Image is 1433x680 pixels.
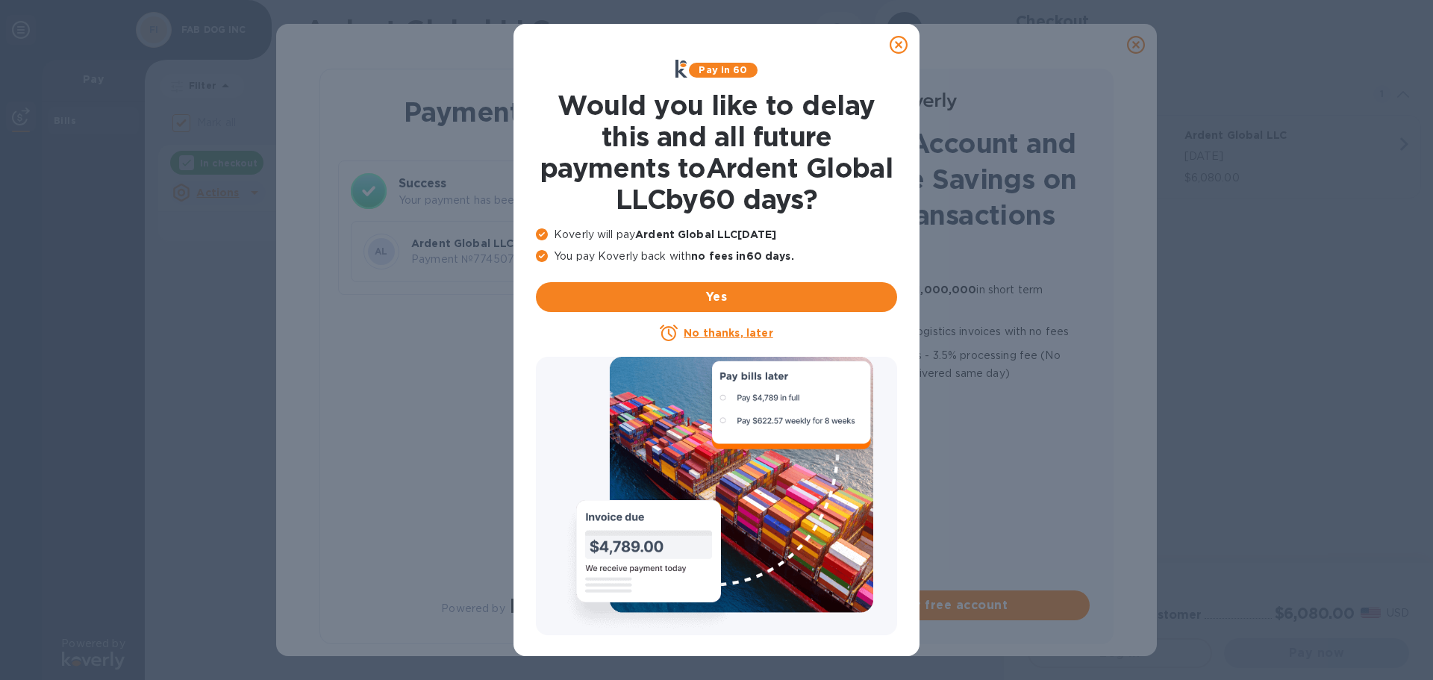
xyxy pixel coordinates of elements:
b: No transaction fees [784,260,895,272]
b: $1,000,000 [910,284,976,296]
h1: Payment Result [344,93,671,131]
span: Create your free account [773,596,1078,614]
span: Yes [548,288,885,306]
p: You pay Koverly back with [536,249,897,264]
img: Logo [894,93,957,110]
button: Create your free account [761,590,1090,620]
b: 60 more days to pay [784,325,901,337]
h3: Success [399,175,664,193]
b: Total [570,237,600,249]
b: Ardent Global LLC [DATE] [635,228,776,240]
b: Pay in 60 [699,64,747,75]
h1: Create an Account and Unlock Fee Savings on Future Transactions [761,125,1090,233]
u: No thanks, later [684,327,772,339]
b: Lower fee [784,349,840,361]
p: $7,556.64 [570,252,652,267]
p: all logistics invoices with no fees [784,322,1090,340]
p: Koverly will pay [536,227,897,243]
p: Payment № 77450731 [411,252,564,267]
p: Your payment has been completed. [399,193,664,208]
p: Quick approval for up to in short term financing [784,281,1090,316]
b: no fees in 60 days . [691,250,793,262]
p: No transaction limit [784,388,1090,406]
p: Powered by [441,601,505,617]
p: for Credit cards - 3.5% processing fee (No transaction limit, funds delivered same day) [784,346,1090,382]
b: AL [375,246,388,257]
p: Ardent Global LLC [411,236,564,251]
img: Logo [511,599,574,617]
button: Yes [536,282,897,312]
h1: Would you like to delay this and all future payments to Ardent Global LLC by 60 days ? [536,90,897,215]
